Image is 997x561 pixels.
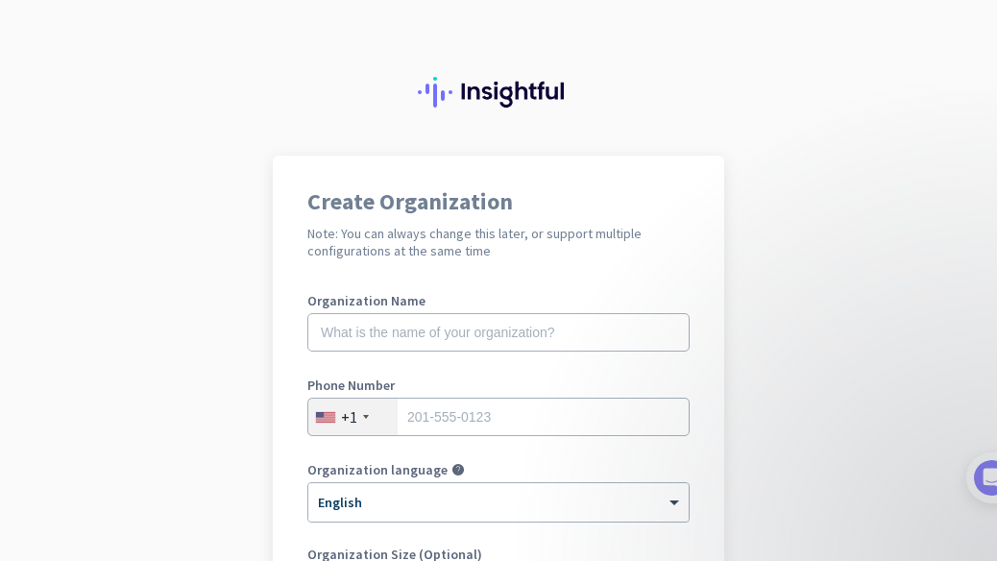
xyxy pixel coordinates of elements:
label: Phone Number [307,378,690,392]
h1: Create Organization [307,190,690,213]
h2: Note: You can always change this later, or support multiple configurations at the same time [307,225,690,259]
i: help [451,463,465,476]
iframe: Intercom notifications message [603,277,987,513]
div: +1 [341,407,357,427]
label: Organization Size (Optional) [307,548,690,561]
input: What is the name of your organization? [307,313,690,352]
input: 201-555-0123 [307,398,690,436]
label: Organization Name [307,294,690,307]
img: Insightful [418,77,579,108]
label: Organization language [307,463,448,476]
